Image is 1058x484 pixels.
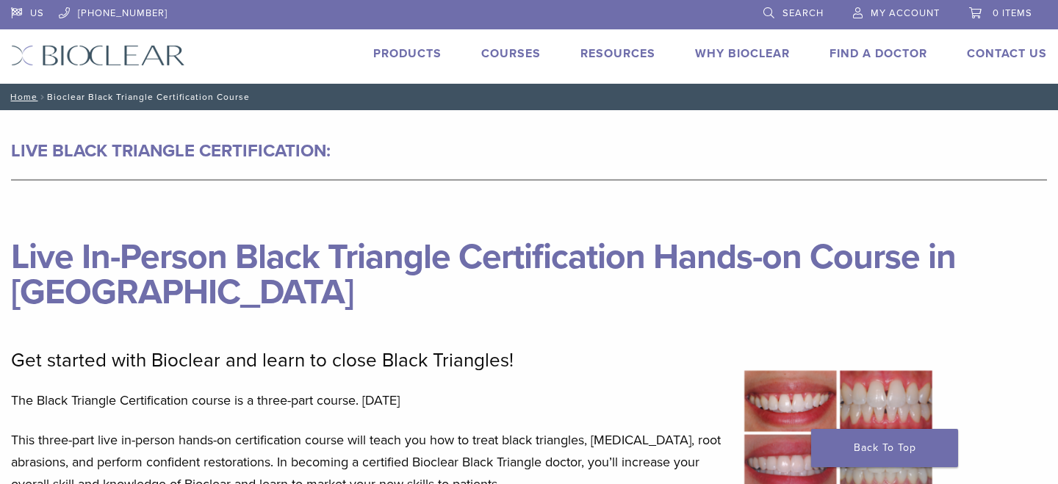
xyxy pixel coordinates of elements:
[11,204,1047,310] h1: Live In-Person Black Triangle Certification Hands-on Course in [GEOGRAPHIC_DATA]
[782,7,824,19] span: Search
[373,46,442,61] a: Products
[6,92,37,102] a: Home
[11,350,724,372] p: Get started with Bioclear and learn to close Black Triangles!
[580,46,655,61] a: Resources
[830,46,927,61] a: Find A Doctor
[811,429,958,467] a: Back To Top
[967,46,1047,61] a: Contact Us
[11,140,331,162] strong: LIVE BLACK TRIANGLE CERTIFICATION:
[11,389,724,411] p: The Black Triangle Certification course is a three-part course. [DATE]
[37,93,47,101] span: /
[481,46,541,61] a: Courses
[11,45,185,66] img: Bioclear
[871,7,940,19] span: My Account
[993,7,1032,19] span: 0 items
[695,46,790,61] a: Why Bioclear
